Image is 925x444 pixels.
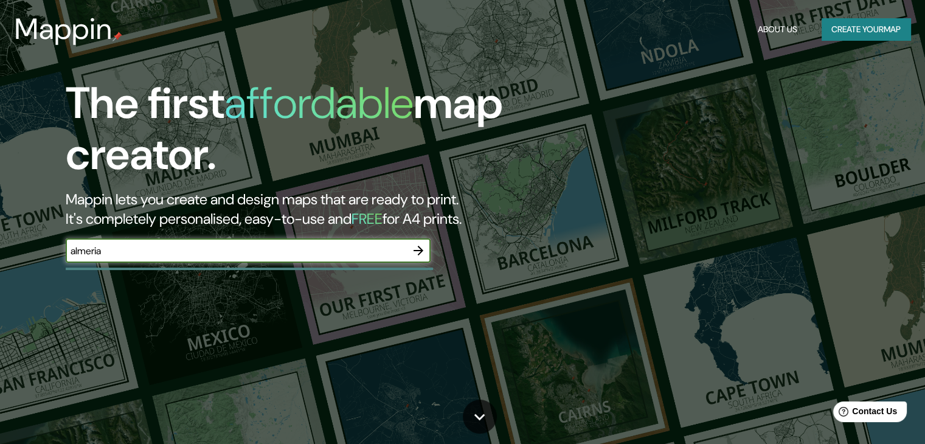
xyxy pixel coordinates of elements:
[15,12,113,46] h3: Mappin
[66,244,406,258] input: Choose your favourite place
[66,190,528,229] h2: Mappin lets you create and design maps that are ready to print. It's completely personalised, eas...
[352,209,383,228] h5: FREE
[113,32,122,41] img: mappin-pin
[66,78,528,190] h1: The first map creator.
[822,18,910,41] button: Create yourmap
[224,75,414,131] h1: affordable
[753,18,802,41] button: About Us
[817,397,912,431] iframe: Help widget launcher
